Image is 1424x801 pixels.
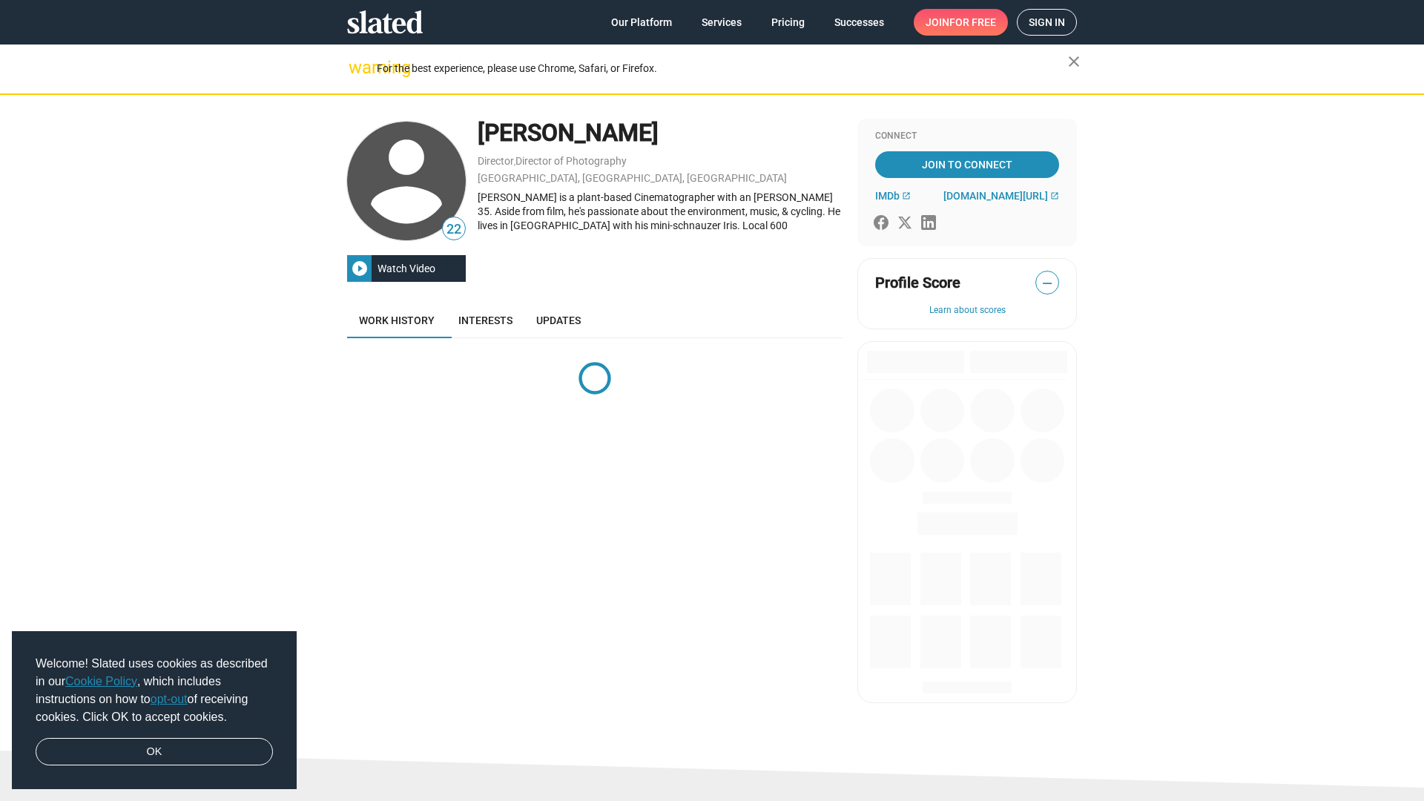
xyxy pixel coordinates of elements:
[36,655,273,726] span: Welcome! Slated uses cookies as described in our , which includes instructions on how to of recei...
[823,9,896,36] a: Successes
[878,151,1056,178] span: Join To Connect
[926,9,996,36] span: Join
[443,220,465,240] span: 22
[611,9,672,36] span: Our Platform
[446,303,524,338] a: Interests
[1017,9,1077,36] a: Sign in
[524,303,593,338] a: Updates
[834,9,884,36] span: Successes
[949,9,996,36] span: for free
[359,314,435,326] span: Work history
[702,9,742,36] span: Services
[943,190,1059,202] a: [DOMAIN_NAME][URL]
[377,59,1068,79] div: For the best experience, please use Chrome, Safari, or Firefox.
[12,631,297,790] div: cookieconsent
[347,255,466,282] button: Watch Video
[514,158,515,166] span: ,
[759,9,817,36] a: Pricing
[478,117,843,149] div: [PERSON_NAME]
[458,314,512,326] span: Interests
[1029,10,1065,35] span: Sign in
[36,738,273,766] a: dismiss cookie message
[875,305,1059,317] button: Learn about scores
[599,9,684,36] a: Our Platform
[151,693,188,705] a: opt-out
[771,9,805,36] span: Pricing
[478,155,514,167] a: Director
[515,155,627,167] a: Director of Photography
[347,303,446,338] a: Work history
[1050,191,1059,200] mat-icon: open_in_new
[536,314,581,326] span: Updates
[875,151,1059,178] a: Join To Connect
[65,675,137,688] a: Cookie Policy
[902,191,911,200] mat-icon: open_in_new
[1036,274,1058,293] span: —
[349,59,366,76] mat-icon: warning
[1065,53,1083,70] mat-icon: close
[690,9,754,36] a: Services
[914,9,1008,36] a: Joinfor free
[875,190,911,202] a: IMDb
[875,273,960,293] span: Profile Score
[875,190,900,202] span: IMDb
[943,190,1048,202] span: [DOMAIN_NAME][URL]
[478,191,843,232] div: [PERSON_NAME] is a plant-based Cinematographer with an [PERSON_NAME] 35. Aside from film, he's pa...
[478,172,787,184] a: [GEOGRAPHIC_DATA], [GEOGRAPHIC_DATA], [GEOGRAPHIC_DATA]
[875,131,1059,142] div: Connect
[351,260,369,277] mat-icon: play_circle_filled
[372,255,441,282] div: Watch Video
